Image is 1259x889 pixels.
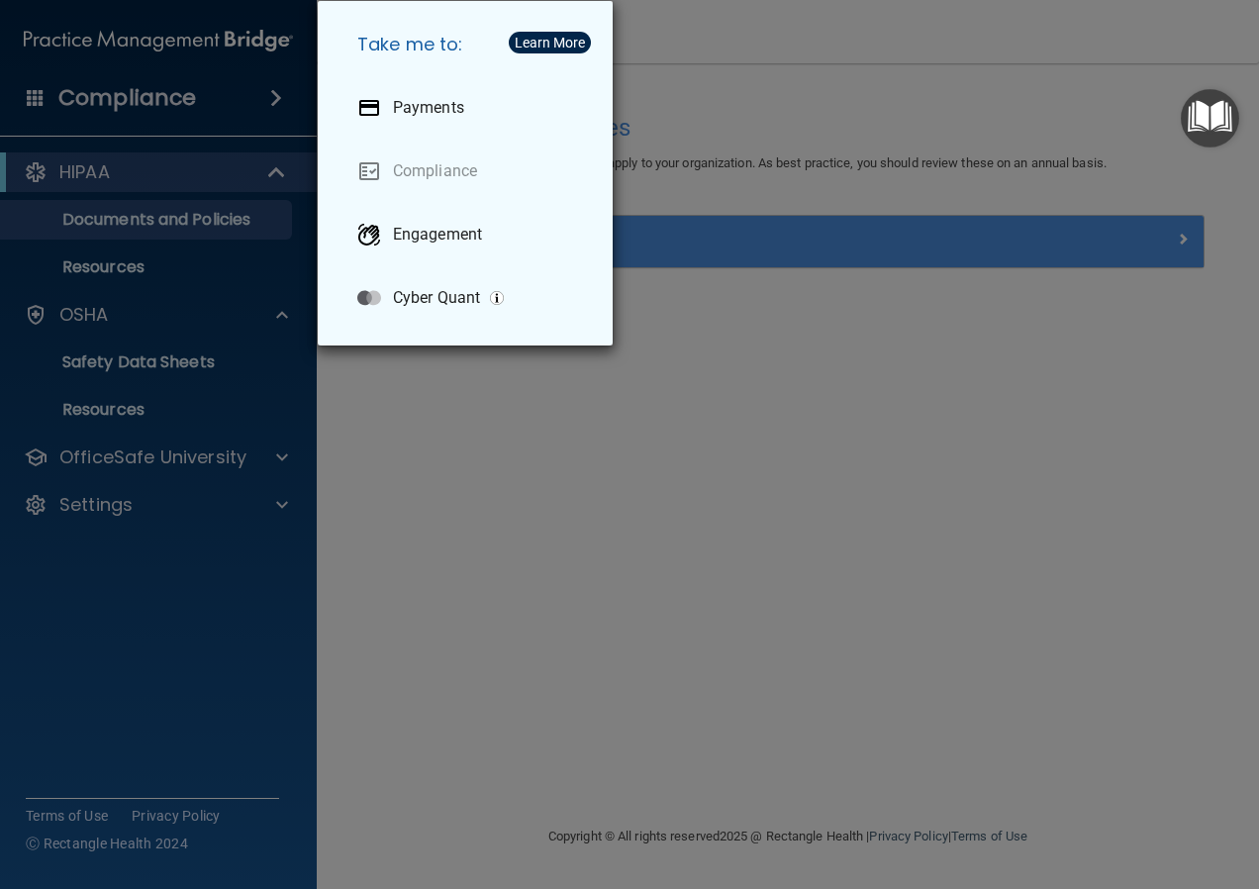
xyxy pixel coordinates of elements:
p: Payments [393,98,464,118]
p: Cyber Quant [393,288,480,308]
button: Learn More [509,32,591,53]
a: Engagement [341,207,597,262]
p: Engagement [393,225,482,245]
h5: Take me to: [341,17,597,72]
button: Open Resource Center [1181,89,1239,148]
iframe: Drift Widget Chat Controller [917,748,1235,828]
div: Learn More [515,36,585,49]
a: Cyber Quant [341,270,597,326]
a: Compliance [341,144,597,199]
a: Payments [341,80,597,136]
